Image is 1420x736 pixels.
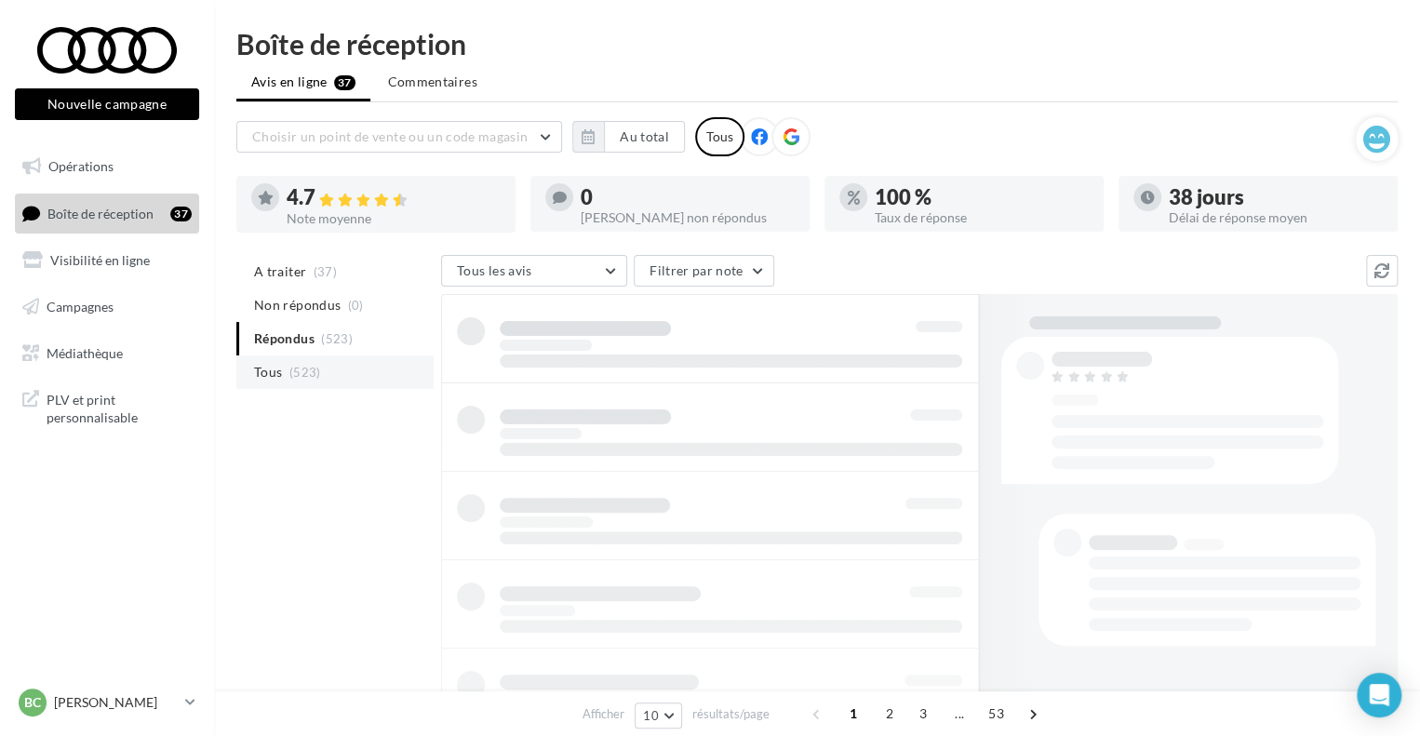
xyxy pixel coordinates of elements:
[583,705,624,723] span: Afficher
[15,88,199,120] button: Nouvelle campagne
[441,255,627,287] button: Tous les avis
[47,205,154,221] span: Boîte de réception
[47,299,114,314] span: Campagnes
[287,187,501,208] div: 4.7
[11,288,203,327] a: Campagnes
[604,121,685,153] button: Au total
[287,212,501,225] div: Note moyenne
[695,117,744,156] div: Tous
[875,211,1089,224] div: Taux de réponse
[48,158,114,174] span: Opérations
[11,380,203,435] a: PLV et print personnalisable
[581,211,795,224] div: [PERSON_NAME] non répondus
[236,30,1398,58] div: Boîte de réception
[11,147,203,186] a: Opérations
[11,194,203,234] a: Boîte de réception37
[254,363,282,381] span: Tous
[875,699,904,729] span: 2
[981,699,1011,729] span: 53
[388,73,477,91] span: Commentaires
[572,121,685,153] button: Au total
[1357,673,1401,717] div: Open Intercom Messenger
[15,685,199,720] a: BC [PERSON_NAME]
[11,241,203,280] a: Visibilité en ligne
[348,298,364,313] span: (0)
[252,128,528,144] span: Choisir un point de vente ou un code magasin
[24,693,41,712] span: BC
[47,344,123,360] span: Médiathèque
[314,264,337,279] span: (37)
[634,255,774,287] button: Filtrer par note
[457,262,532,278] span: Tous les avis
[11,334,203,373] a: Médiathèque
[838,699,868,729] span: 1
[254,262,306,281] span: A traiter
[581,187,795,207] div: 0
[875,187,1089,207] div: 100 %
[692,705,770,723] span: résultats/page
[47,387,192,427] span: PLV et print personnalisable
[54,693,178,712] p: [PERSON_NAME]
[643,708,659,723] span: 10
[50,252,150,268] span: Visibilité en ligne
[908,699,938,729] span: 3
[1169,187,1383,207] div: 38 jours
[289,365,321,380] span: (523)
[635,703,682,729] button: 10
[1169,211,1383,224] div: Délai de réponse moyen
[236,121,562,153] button: Choisir un point de vente ou un code magasin
[170,207,192,221] div: 37
[944,699,974,729] span: ...
[254,296,341,314] span: Non répondus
